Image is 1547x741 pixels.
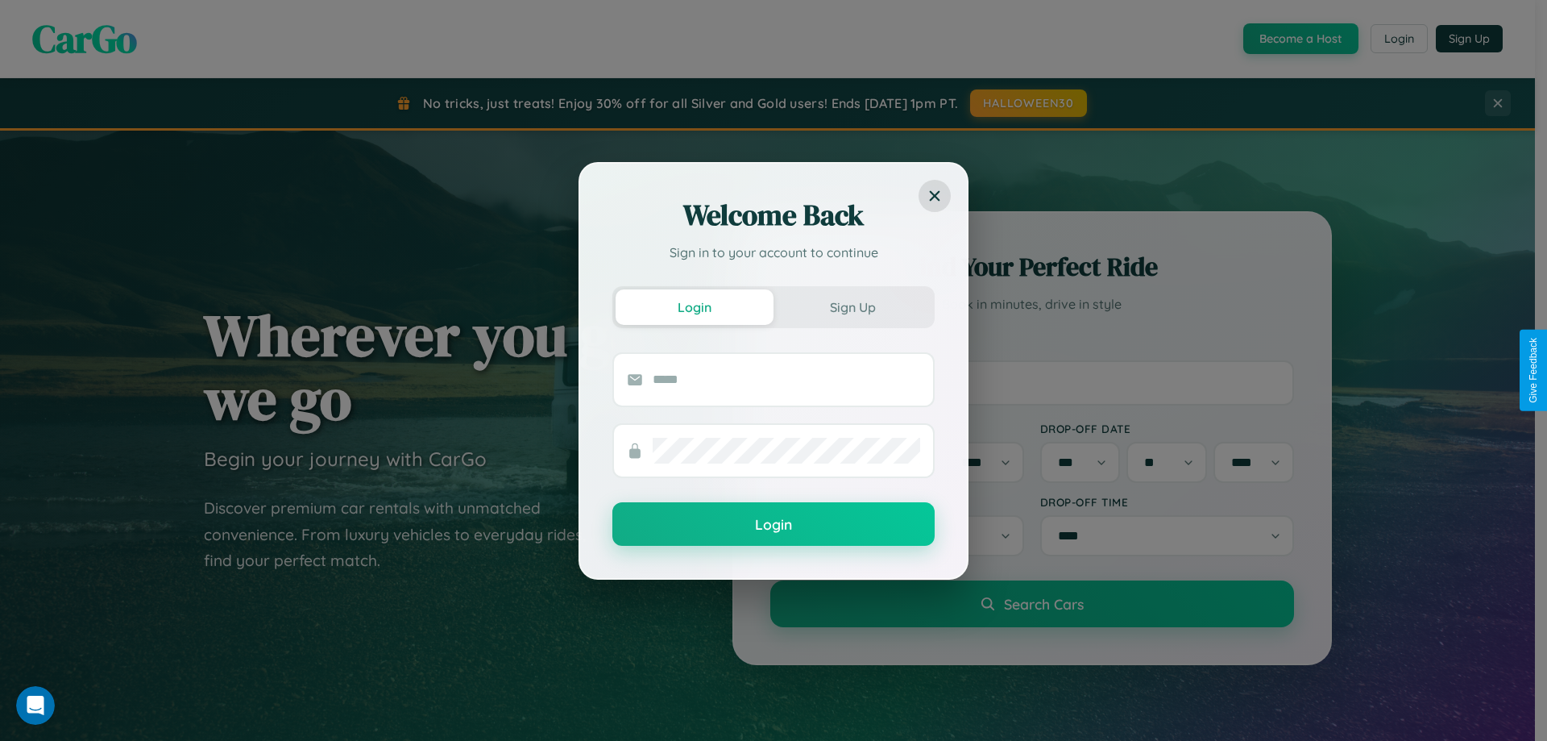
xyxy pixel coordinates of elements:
[612,196,935,235] h2: Welcome Back
[1528,338,1539,403] div: Give Feedback
[616,289,773,325] button: Login
[16,686,55,725] iframe: Intercom live chat
[612,243,935,262] p: Sign in to your account to continue
[612,502,935,546] button: Login
[773,289,931,325] button: Sign Up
